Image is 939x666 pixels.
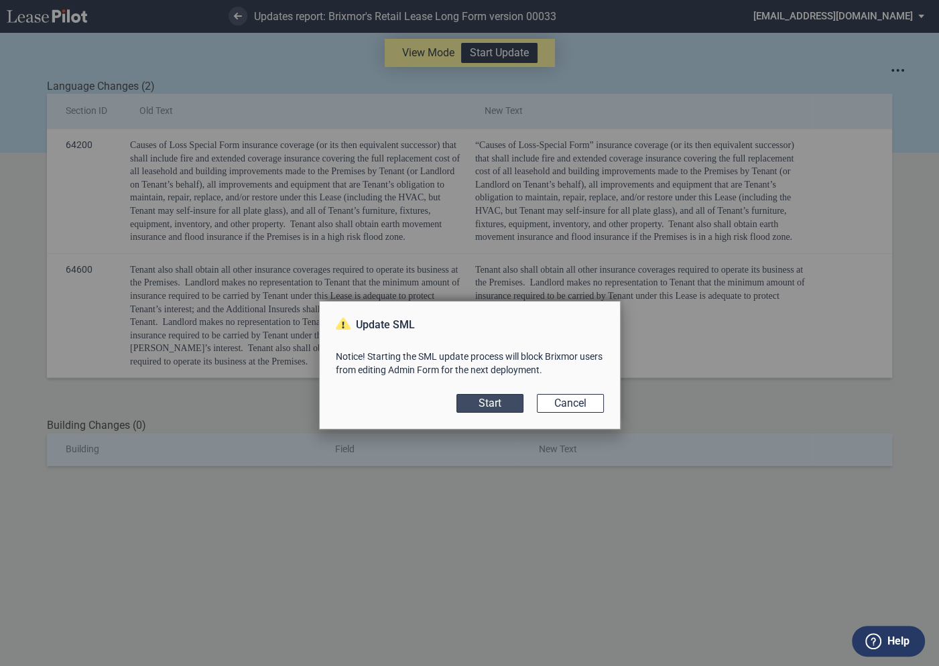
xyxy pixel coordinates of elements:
[887,632,910,650] label: Help
[456,394,523,413] button: Start
[319,301,621,429] md-dialog: Update SMLNotice! Starting ...
[537,394,604,413] button: Cancel
[336,318,604,332] p: Update SML
[336,350,604,377] p: Notice! Starting the SML update process will block Brixmor users from editing Admin Form for the ...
